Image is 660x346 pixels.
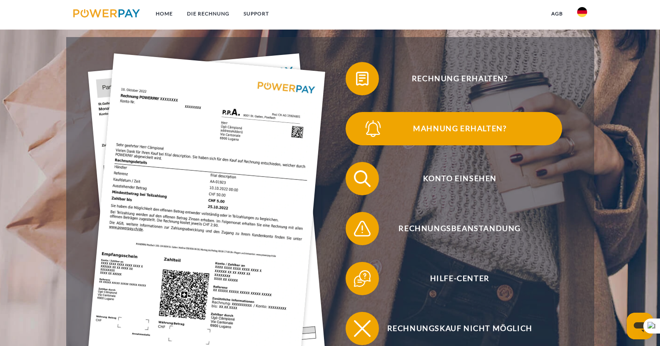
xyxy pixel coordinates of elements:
[358,212,562,245] span: Rechnungsbeanstandung
[544,6,570,21] a: agb
[363,118,384,139] img: qb_bell.svg
[358,112,562,145] span: Mahnung erhalten?
[627,313,653,339] iframe: Schaltfläche zum Öffnen des Messaging-Fensters
[237,6,276,21] a: SUPPORT
[577,7,587,17] img: de
[180,6,237,21] a: DIE RECHNUNG
[352,268,373,289] img: qb_help.svg
[346,112,562,145] button: Mahnung erhalten?
[352,68,373,89] img: qb_bill.svg
[73,9,140,17] img: logo-powerpay.svg
[352,168,373,189] img: qb_search.svg
[358,262,562,295] span: Hilfe-Center
[346,312,562,345] button: Rechnungskauf nicht möglich
[358,162,562,195] span: Konto einsehen
[346,62,562,95] button: Rechnung erhalten?
[358,312,562,345] span: Rechnungskauf nicht möglich
[346,162,562,195] button: Konto einsehen
[358,62,562,95] span: Rechnung erhalten?
[346,212,562,245] button: Rechnungsbeanstandung
[149,6,180,21] a: Home
[352,318,373,339] img: qb_close.svg
[346,262,562,295] button: Hilfe-Center
[352,218,373,239] img: qb_warning.svg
